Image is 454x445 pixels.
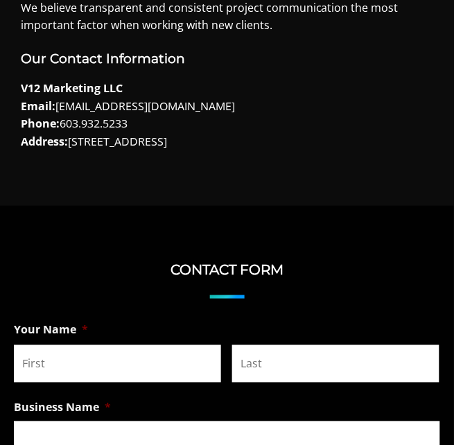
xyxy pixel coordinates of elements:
strong: Address: [21,134,68,149]
b: Our Contact Information [21,51,185,67]
strong: Email: [21,98,55,114]
strong: Phone: [21,116,60,131]
div: Tiện ích trò chuyện [385,378,454,445]
input: Last [232,345,439,383]
input: First [14,345,221,383]
label: Business Name [14,401,111,415]
h2: Contact Form [14,261,440,278]
strong: V12 Marketing LLC [21,80,123,96]
label: Your Name [14,323,88,338]
iframe: Chat Widget [385,378,454,445]
p: [EMAIL_ADDRESS][DOMAIN_NAME] 603.932.5233 [STREET_ADDRESS] [21,80,433,150]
